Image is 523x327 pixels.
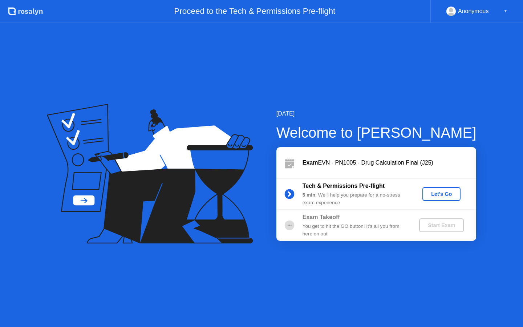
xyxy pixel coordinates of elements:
div: You get to hit the GO button! It’s all you from here on out [303,223,407,238]
b: Tech & Permissions Pre-flight [303,183,385,189]
div: [DATE] [276,109,477,118]
div: ▼ [504,7,507,16]
div: Anonymous [458,7,489,16]
b: Exam [303,160,318,166]
button: Let's Go [422,187,461,201]
div: Welcome to [PERSON_NAME] [276,122,477,144]
b: 5 min [303,192,316,198]
div: Let's Go [425,191,458,197]
div: Start Exam [422,222,461,228]
div: : We’ll help you prepare for a no-stress exam experience [303,191,407,206]
button: Start Exam [419,218,464,232]
div: EVN - PN1005 - Drug Calculation Final (J25) [303,158,476,167]
b: Exam Takeoff [303,214,340,220]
